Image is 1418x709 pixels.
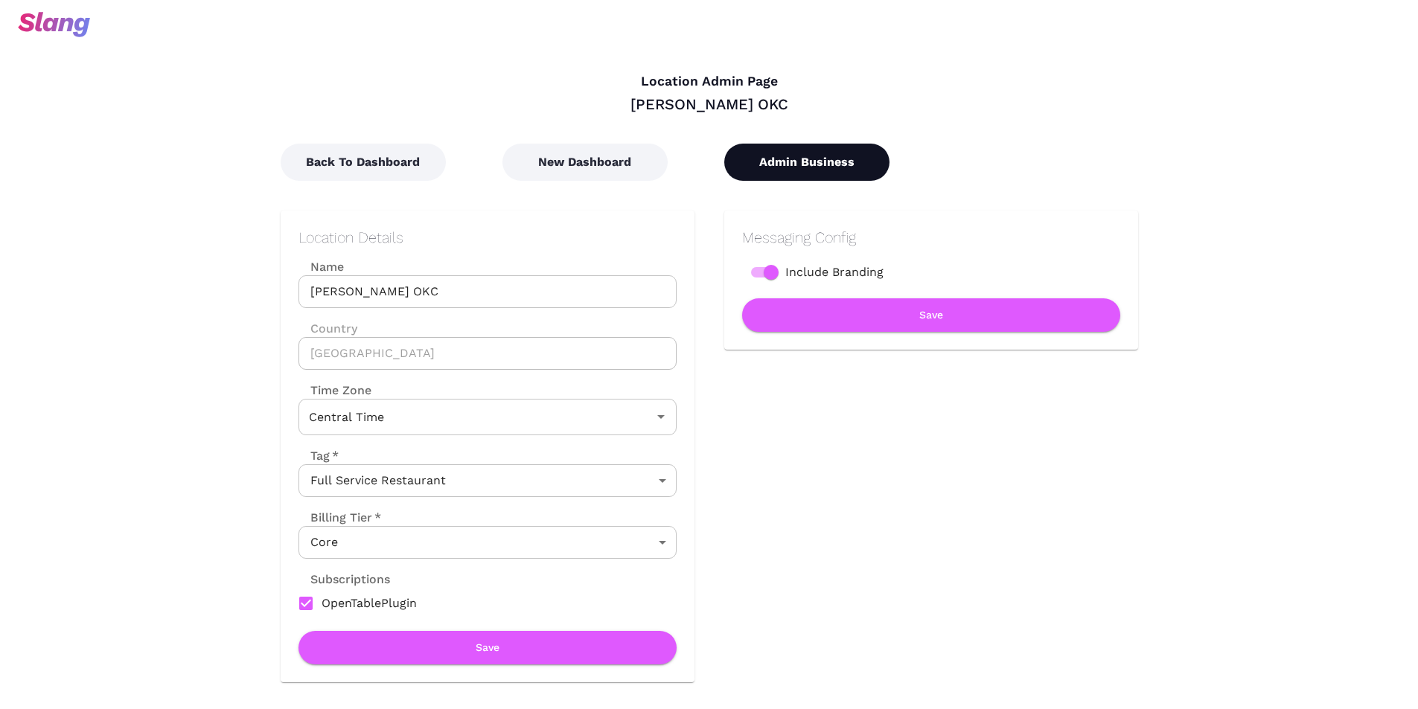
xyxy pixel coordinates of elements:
[281,155,446,169] a: Back To Dashboard
[298,320,677,337] label: Country
[281,94,1138,114] div: [PERSON_NAME] OKC
[298,631,677,664] button: Save
[502,155,668,169] a: New Dashboard
[298,571,390,588] label: Subscriptions
[502,144,668,181] button: New Dashboard
[322,594,417,612] span: OpenTablePlugin
[298,258,677,275] label: Name
[281,74,1138,90] h4: Location Admin Page
[298,228,677,246] h2: Location Details
[724,155,890,169] a: Admin Business
[298,447,339,464] label: Tag
[651,406,671,427] button: Open
[281,144,446,181] button: Back To Dashboard
[742,298,1120,332] button: Save
[298,464,677,497] div: Full Service Restaurant
[298,509,381,526] label: Billing Tier
[298,382,677,399] label: Time Zone
[18,12,90,37] img: svg+xml;base64,PHN2ZyB3aWR0aD0iOTciIGhlaWdodD0iMzQiIHZpZXdCb3g9IjAgMCA5NyAzNCIgZmlsbD0ibm9uZSIgeG...
[742,228,1120,246] h2: Messaging Config
[785,263,884,281] span: Include Branding
[724,144,890,181] button: Admin Business
[298,526,677,559] div: Core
